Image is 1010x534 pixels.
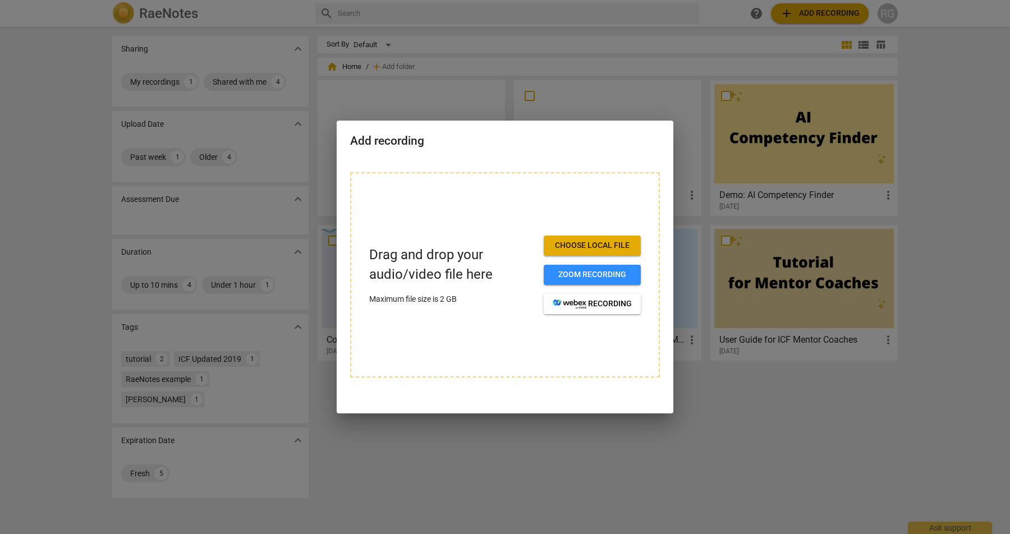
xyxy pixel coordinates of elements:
h2: Add recording [350,134,660,148]
button: recording [544,294,641,314]
button: Zoom recording [544,265,641,285]
p: Maximum file size is 2 GB [369,293,535,305]
span: recording [553,298,632,310]
button: Choose local file [544,236,641,256]
span: Choose local file [553,240,632,251]
span: Zoom recording [553,269,632,280]
p: Drag and drop your audio/video file here [369,245,535,284]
